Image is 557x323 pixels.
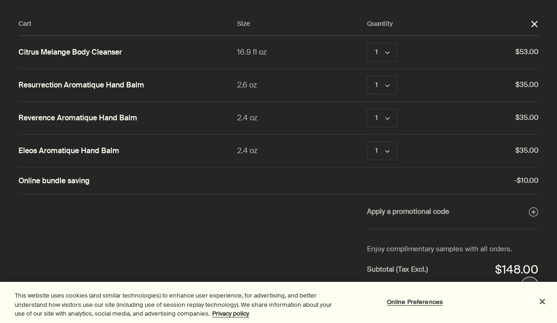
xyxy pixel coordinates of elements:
span: Online bundle saving [18,176,90,186]
span: - $10.00 [237,175,539,187]
span: $53.00 [436,46,539,58]
a: Reverence Aromatique Hand Balm [18,113,137,123]
a: More information about your privacy, opens in a new tab [212,310,249,317]
div: $148.00 [495,260,539,280]
button: Quantity 1 [367,43,397,62]
span: $35.00 [436,112,539,124]
span: $35.00 [436,145,539,157]
div: Quantity [367,19,530,30]
button: Apply a promotional code [367,206,539,218]
button: Online Preferences, Opens the preference center dialog [386,292,444,311]
button: Quantity 1 [367,76,397,94]
div: Enjoy complimentary samples with all orders. [367,243,539,255]
div: Size [237,19,367,30]
div: This website uses cookies (and similar technologies) to enhance user experience, for advertising,... [15,291,334,318]
strong: Subtotal (Tax Excl.) [367,264,428,276]
a: Citrus Melange Body Cleanser [18,48,122,57]
button: Close [532,291,552,311]
div: 16.9 fl oz [237,46,367,58]
div: 2.6 oz [237,79,367,91]
a: Eleos Aromatique Hand Balm [18,146,119,156]
a: Resurrection Aromatique Hand Balm [18,81,144,90]
span: $35.00 [436,79,539,91]
div: Cart [18,19,237,30]
button: Live Assistance [520,277,539,295]
button: Quantity 1 [367,109,397,127]
button: Quantity 1 [367,142,397,160]
div: 2.4 oz [237,144,367,157]
div: 2.4 oz [237,112,367,124]
button: Close [530,20,539,28]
